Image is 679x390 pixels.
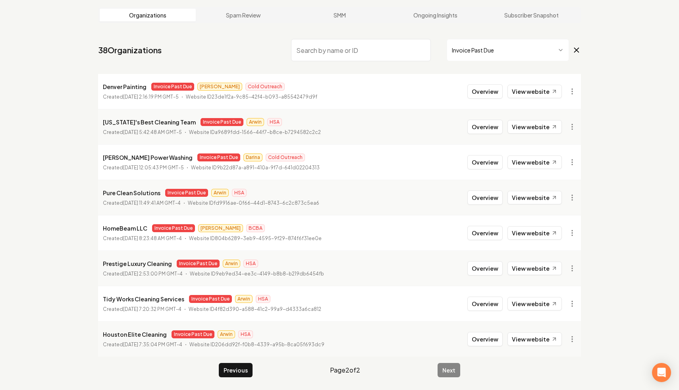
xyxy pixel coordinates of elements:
time: [DATE] 2:16:19 PM GMT-5 [123,94,179,100]
a: SMM [291,9,388,21]
time: [DATE] 2:53:00 PM GMT-4 [123,271,183,277]
p: Created [103,128,182,136]
span: Arwin [211,189,229,197]
span: Invoice Past Due [151,83,194,91]
a: Subscriber Snapshot [483,9,579,21]
button: Overview [467,155,503,169]
a: View website [507,120,562,134]
span: Page 2 of 2 [330,365,360,375]
span: Invoice Past Due [189,295,232,303]
p: Pure Clean Solutions [103,188,160,198]
span: HSA [232,189,247,197]
time: [DATE] 11:49:41 AM GMT-4 [123,200,181,206]
p: Created [103,164,184,172]
button: Previous [219,363,253,377]
time: [DATE] 12:05:43 PM GMT-5 [123,165,184,171]
p: Website ID a9689fdd-1566-44f7-b8ce-b7294582c2c2 [189,128,321,136]
span: Cold Outreach [266,153,305,161]
button: Overview [467,120,503,134]
p: Created [103,341,182,349]
p: Website ID 4f82d390-a588-41c2-99a9-d4333a6ca812 [189,305,321,313]
p: Website ID 9b22d87a-a891-410a-9f7d-641d02204313 [191,164,320,172]
p: Website ID 206dd92f-f0b8-4339-a95b-8ca05f693dc9 [189,341,324,349]
span: BCBA [246,224,265,232]
p: Website ID 9eb9ed34-ee3c-4149-b8b8-b219db6454fb [190,270,324,278]
p: [PERSON_NAME] Power Washing [103,153,193,162]
p: Denver Painting [103,82,147,91]
span: Invoice Past Due [172,330,214,338]
span: Arwin [223,260,240,268]
p: Created [103,305,181,313]
span: Invoice Past Due [165,189,208,197]
button: Overview [467,190,503,205]
p: Website ID fd9916ae-0f66-44d1-8743-6c2c873c5ea6 [188,199,319,207]
span: HSA [243,260,258,268]
a: Organizations [100,9,196,21]
p: Created [103,93,179,101]
span: Invoice Past Due [177,260,220,268]
span: Arwin [235,295,253,303]
p: Website ID 23de1f2a-9c85-42f4-b093-a85542479d9f [186,93,317,101]
a: 38Organizations [98,45,162,56]
span: Darina [243,153,262,161]
p: Prestige Luxury Cleaning [103,259,172,268]
p: HomeBeam LLC [103,223,147,233]
time: [DATE] 5:42:48 AM GMT-5 [123,129,182,135]
span: HSA [256,295,270,303]
a: View website [507,332,562,346]
span: Invoice Past Due [201,118,243,126]
a: View website [507,155,562,169]
button: Overview [467,226,503,240]
button: Overview [467,84,503,99]
a: Spam Review [196,9,292,21]
time: [DATE] 7:35:04 PM GMT-4 [123,341,182,347]
p: Created [103,199,181,207]
span: HSA [267,118,282,126]
span: Cold Outreach [245,83,285,91]
a: View website [507,85,562,98]
input: Search by name or ID [291,39,431,61]
a: View website [507,226,562,240]
button: Overview [467,297,503,311]
p: [US_STATE]'s Best Cleaning Team [103,117,196,127]
a: View website [507,297,562,310]
p: Created [103,270,183,278]
p: Tidy Works Cleaning Services [103,294,184,304]
time: [DATE] 7:20:32 PM GMT-4 [123,306,181,312]
button: Overview [467,261,503,276]
button: Overview [467,332,503,346]
p: Created [103,235,182,243]
a: View website [507,262,562,275]
div: Open Intercom Messenger [652,363,671,382]
span: Invoice Past Due [197,153,240,161]
span: [PERSON_NAME] [198,224,243,232]
span: Arwin [218,330,235,338]
span: [PERSON_NAME] [197,83,242,91]
span: Invoice Past Due [152,224,195,232]
p: Website ID 804b6289-3eb9-4595-9f29-874f6f31ee0e [189,235,322,243]
span: Arwin [247,118,264,126]
a: Ongoing Insights [388,9,484,21]
time: [DATE] 8:23:48 AM GMT-4 [123,235,182,241]
span: HSA [238,330,253,338]
p: Houston Elite Cleaning [103,330,167,339]
a: View website [507,191,562,204]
